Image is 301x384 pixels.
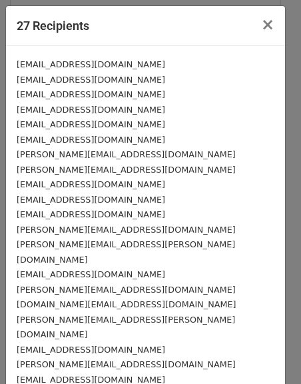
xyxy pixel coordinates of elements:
small: [PERSON_NAME][EMAIL_ADDRESS][PERSON_NAME][DOMAIN_NAME] [17,315,235,340]
h5: 27 Recipients [17,17,89,35]
small: [EMAIL_ADDRESS][DOMAIN_NAME] [17,195,165,205]
small: [PERSON_NAME][EMAIL_ADDRESS][DOMAIN_NAME] [17,359,236,369]
small: [PERSON_NAME][EMAIL_ADDRESS][DOMAIN_NAME] [17,285,236,295]
small: [EMAIL_ADDRESS][DOMAIN_NAME] [17,179,165,189]
small: [EMAIL_ADDRESS][DOMAIN_NAME] [17,119,165,129]
small: [EMAIL_ADDRESS][DOMAIN_NAME] [17,89,165,99]
small: [PERSON_NAME][EMAIL_ADDRESS][DOMAIN_NAME] [17,225,236,235]
small: [EMAIL_ADDRESS][DOMAIN_NAME] [17,75,165,85]
button: Close [250,6,285,43]
small: [EMAIL_ADDRESS][DOMAIN_NAME] [17,209,165,219]
small: [PERSON_NAME][EMAIL_ADDRESS][DOMAIN_NAME] [17,149,236,159]
small: [EMAIL_ADDRESS][DOMAIN_NAME] [17,105,165,115]
small: [PERSON_NAME][EMAIL_ADDRESS][DOMAIN_NAME] [17,165,236,175]
small: [EMAIL_ADDRESS][DOMAIN_NAME] [17,135,165,145]
small: [EMAIL_ADDRESS][DOMAIN_NAME] [17,269,165,279]
small: [PERSON_NAME][EMAIL_ADDRESS][PERSON_NAME][DOMAIN_NAME] [17,239,235,265]
small: [DOMAIN_NAME][EMAIL_ADDRESS][DOMAIN_NAME] [17,299,236,309]
iframe: Chat Widget [234,320,301,384]
small: [EMAIL_ADDRESS][DOMAIN_NAME] [17,345,165,355]
span: × [261,15,274,34]
small: [EMAIL_ADDRESS][DOMAIN_NAME] [17,59,165,69]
